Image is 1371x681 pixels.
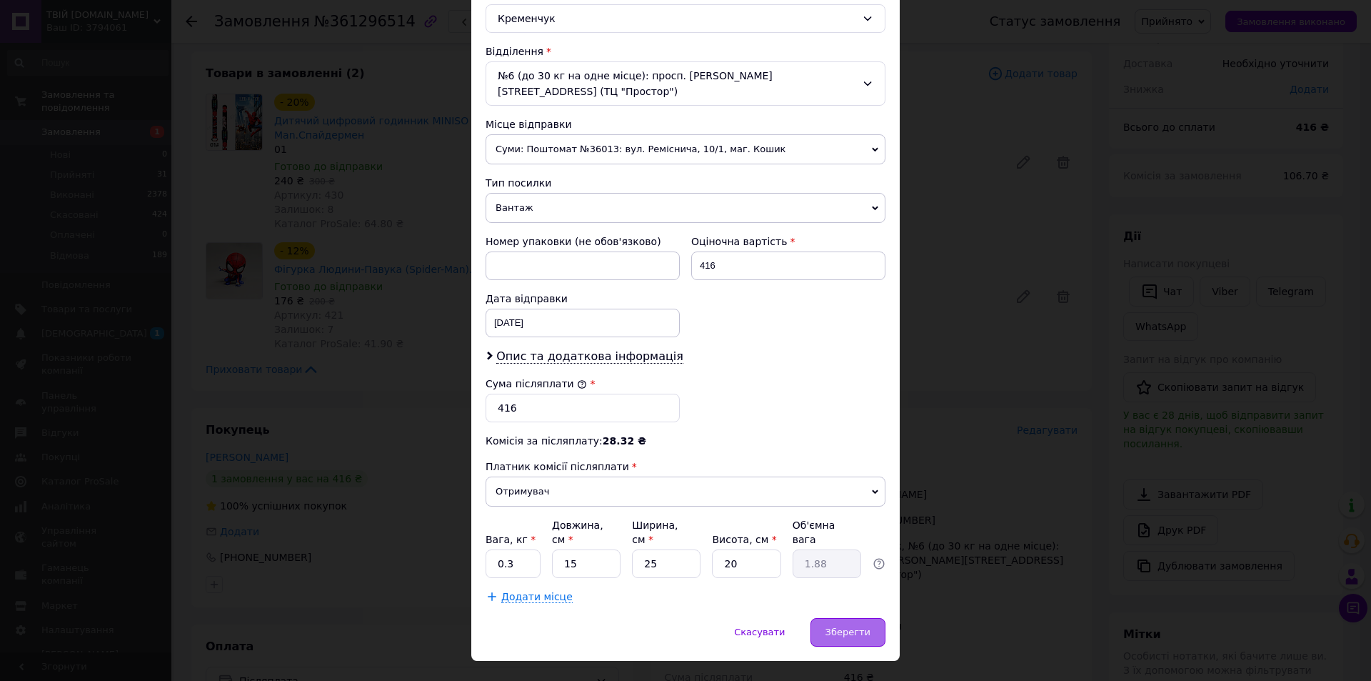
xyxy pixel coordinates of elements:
span: 28.32 ₴ [603,435,646,447]
span: Додати місце [501,591,573,603]
span: Скасувати [734,627,785,637]
div: Кременчук [486,4,885,33]
div: Оціночна вартість [691,234,885,249]
label: Довжина, см [552,520,603,545]
span: Місце відправки [486,119,572,130]
span: Суми: Поштомат №36013: вул. Реміснича, 10/1, маг. Кошик [486,134,885,164]
label: Вага, кг [486,534,536,545]
div: Комісія за післяплату: [486,434,885,448]
span: Тип посилки [486,177,551,189]
span: Платник комісії післяплати [486,461,629,472]
span: Опис та додаткова інформація [496,349,683,364]
label: Ширина, см [632,520,678,545]
div: Об'ємна вага [793,518,861,547]
label: Сума післяплати [486,378,587,389]
div: Дата відправки [486,292,680,306]
div: Номер упаковки (не обов'язково) [486,234,680,249]
span: Зберегти [825,627,870,637]
span: Вантаж [486,193,885,223]
label: Висота, см [712,534,776,545]
div: №6 (до 30 кг на одне місце): просп. [PERSON_NAME][STREET_ADDRESS] (ТЦ "Простор") [486,61,885,106]
div: Відділення [486,44,885,59]
span: Отримувач [486,477,885,507]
